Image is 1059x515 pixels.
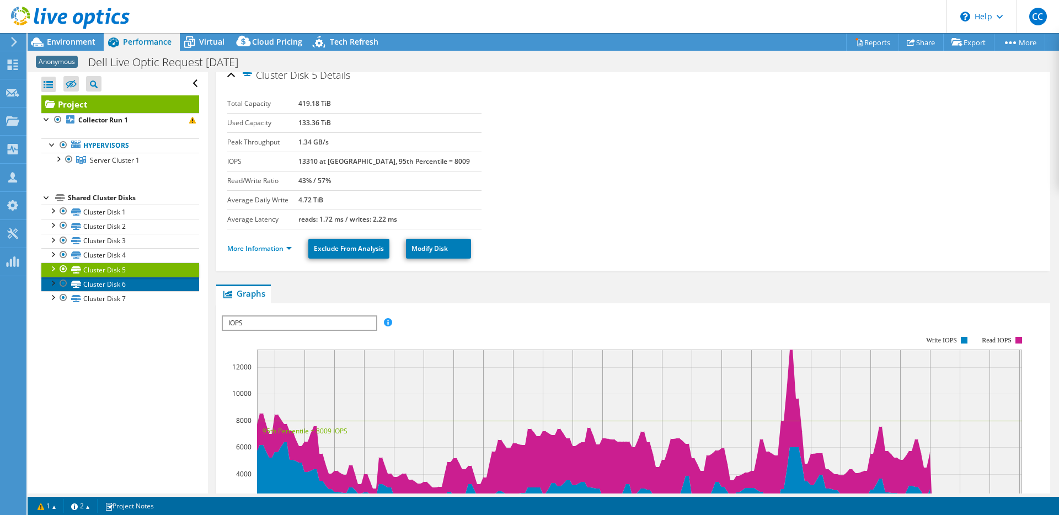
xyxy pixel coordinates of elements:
[236,469,252,479] text: 4000
[227,244,292,253] a: More Information
[36,56,78,68] span: Anonymous
[41,277,199,291] a: Cluster Disk 6
[41,262,199,277] a: Cluster Disk 5
[199,36,224,47] span: Virtual
[898,34,944,51] a: Share
[232,389,252,398] text: 10000
[298,118,331,127] b: 133.36 TiB
[222,288,265,299] span: Graphs
[41,205,199,219] a: Cluster Disk 1
[227,98,298,109] label: Total Capacity
[298,137,329,147] b: 1.34 GB/s
[41,113,199,127] a: Collector Run 1
[68,191,199,205] div: Shared Cluster Disks
[236,442,252,452] text: 6000
[97,499,162,513] a: Project Notes
[63,499,98,513] a: 2
[320,68,350,82] span: Details
[308,239,389,259] a: Exclude From Analysis
[252,36,302,47] span: Cloud Pricing
[298,157,470,166] b: 13310 at [GEOGRAPHIC_DATA], 95th Percentile = 8009
[41,138,199,153] a: Hypervisors
[30,499,64,513] a: 1
[298,99,331,108] b: 419.18 TiB
[223,316,376,330] span: IOPS
[41,248,199,262] a: Cluster Disk 4
[227,195,298,206] label: Average Daily Write
[242,68,317,81] span: Cluster Disk 5
[41,234,199,248] a: Cluster Disk 3
[227,156,298,167] label: IOPS
[298,214,397,224] b: reads: 1.72 ms / writes: 2.22 ms
[406,239,471,259] a: Modify Disk
[41,153,199,167] a: Server Cluster 1
[236,416,252,425] text: 8000
[926,336,957,344] text: Write IOPS
[263,426,347,436] text: 95th Percentile = 8009 IOPS
[227,117,298,128] label: Used Capacity
[994,34,1045,51] a: More
[846,34,899,51] a: Reports
[227,175,298,186] label: Read/Write Ratio
[943,34,994,51] a: Export
[227,214,298,225] label: Average Latency
[90,155,140,165] span: Server Cluster 1
[41,95,199,113] a: Project
[1029,8,1047,25] span: CC
[982,336,1012,344] text: Read IOPS
[330,36,378,47] span: Tech Refresh
[298,195,323,205] b: 4.72 TiB
[78,115,128,125] b: Collector Run 1
[41,291,199,305] a: Cluster Disk 7
[232,362,252,372] text: 12000
[960,12,970,22] svg: \n
[227,137,298,148] label: Peak Throughput
[83,56,255,68] h1: Dell Live Optic Request [DATE]
[298,176,331,185] b: 43% / 57%
[47,36,95,47] span: Environment
[123,36,172,47] span: Performance
[41,219,199,233] a: Cluster Disk 2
